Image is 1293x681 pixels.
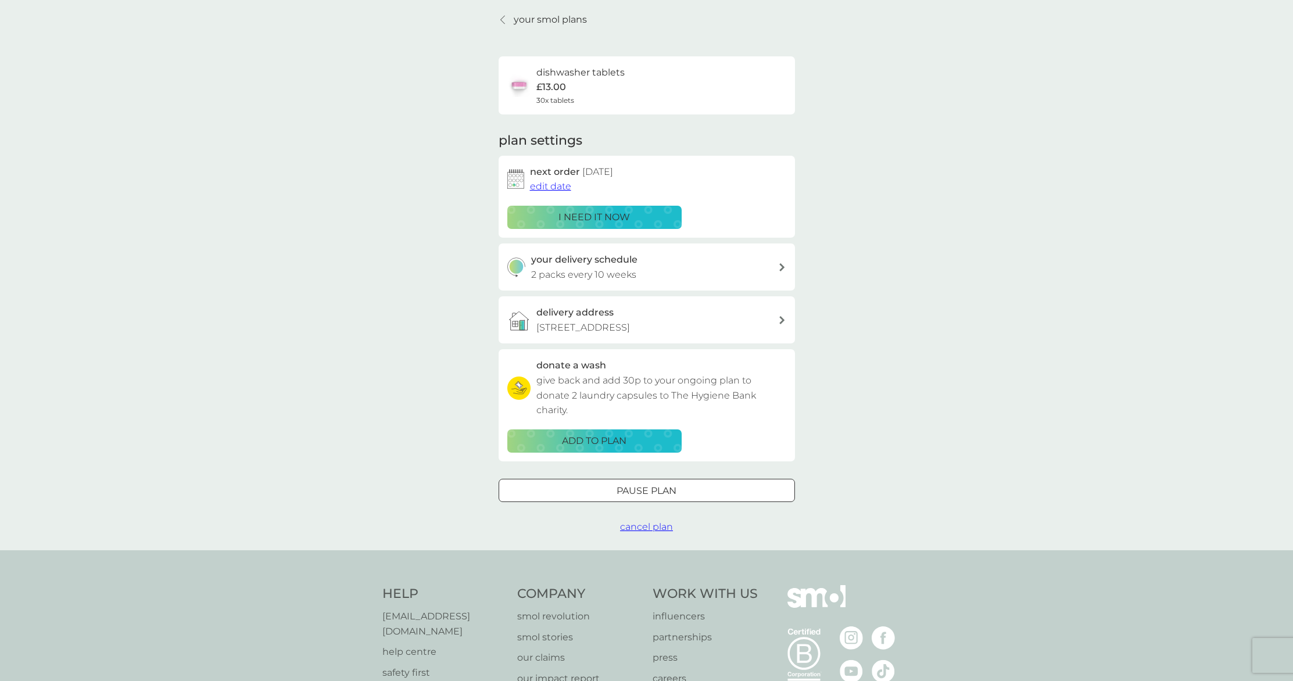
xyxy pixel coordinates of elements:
a: delivery address[STREET_ADDRESS] [499,296,795,343]
h6: dishwasher tablets [536,65,625,80]
p: £13.00 [536,80,566,95]
h2: next order [530,164,613,180]
h2: plan settings [499,132,582,150]
span: cancel plan [620,521,673,532]
h4: Work With Us [653,585,758,603]
span: 30x tablets [536,95,574,106]
p: Pause plan [617,483,676,499]
a: our claims [517,650,641,665]
img: visit the smol Instagram page [840,626,863,650]
p: i need it now [558,210,630,225]
p: 2 packs every 10 weeks [531,267,636,282]
img: dishwasher tablets [507,74,531,97]
p: [STREET_ADDRESS] [536,320,630,335]
p: give back and add 30p to your ongoing plan to donate 2 laundry capsules to The Hygiene Bank charity. [536,373,786,418]
p: ADD TO PLAN [562,433,626,449]
a: press [653,650,758,665]
button: Pause plan [499,479,795,502]
a: your smol plans [499,12,587,27]
a: smol stories [517,630,641,645]
a: smol revolution [517,609,641,624]
img: smol [787,585,846,625]
h3: your delivery schedule [531,252,637,267]
h4: Help [382,585,506,603]
button: edit date [530,179,571,194]
p: your smol plans [514,12,587,27]
button: cancel plan [620,519,673,535]
a: [EMAIL_ADDRESS][DOMAIN_NAME] [382,609,506,639]
a: help centre [382,644,506,660]
button: your delivery schedule2 packs every 10 weeks [499,243,795,291]
h3: delivery address [536,305,614,320]
button: i need it now [507,206,682,229]
a: influencers [653,609,758,624]
a: safety first [382,665,506,680]
span: edit date [530,181,571,192]
a: partnerships [653,630,758,645]
h3: donate a wash [536,358,606,373]
h4: Company [517,585,641,603]
span: [DATE] [582,166,613,177]
img: visit the smol Facebook page [872,626,895,650]
button: ADD TO PLAN [507,429,682,453]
